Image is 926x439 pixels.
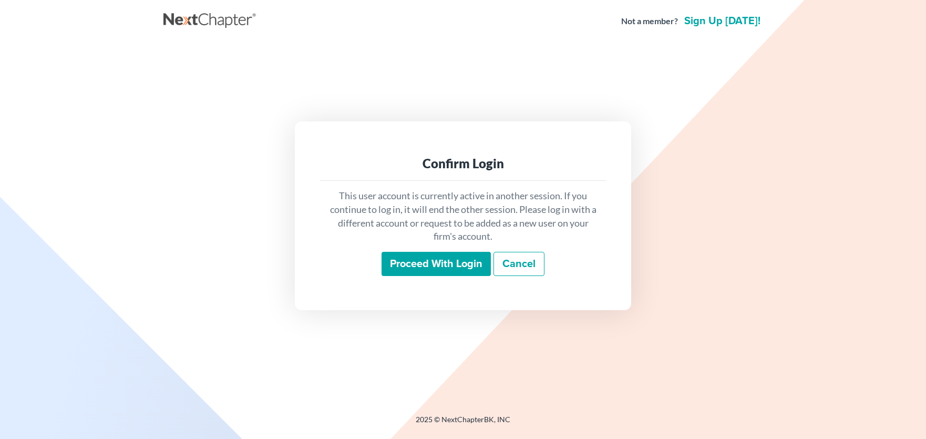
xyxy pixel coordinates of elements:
[163,414,763,433] div: 2025 © NextChapterBK, INC
[493,252,544,276] a: Cancel
[328,155,598,172] div: Confirm Login
[328,189,598,243] p: This user account is currently active in another session. If you continue to log in, it will end ...
[682,16,763,26] a: Sign up [DATE]!
[621,15,678,27] strong: Not a member?
[382,252,491,276] input: Proceed with login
